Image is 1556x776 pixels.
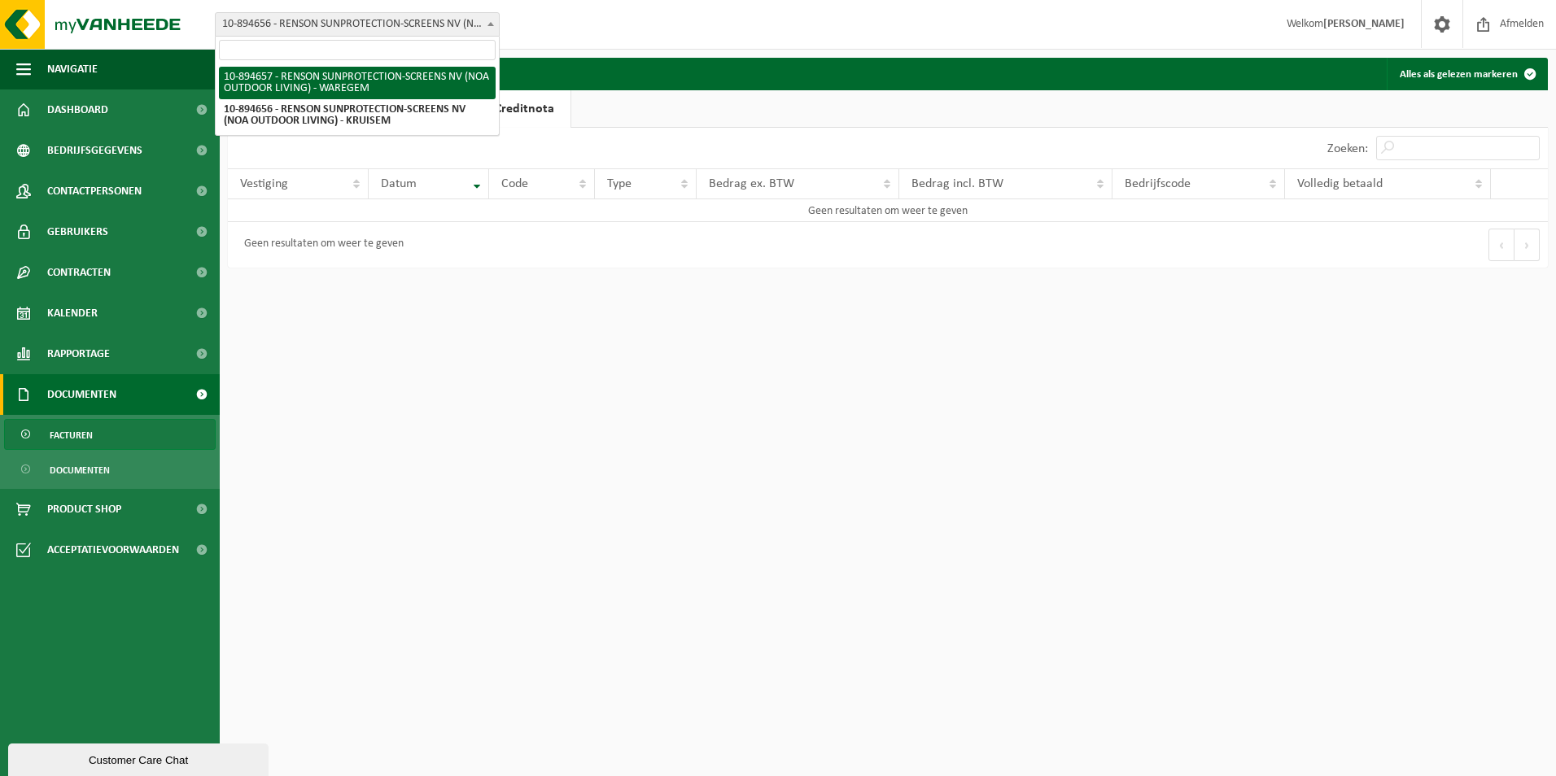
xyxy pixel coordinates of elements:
span: Type [607,177,632,190]
span: Dashboard [47,89,108,130]
span: Contactpersonen [47,171,142,211]
label: Zoeken: [1327,142,1368,155]
span: Documenten [47,374,116,415]
span: Product Shop [47,489,121,530]
span: Kalender [47,293,98,334]
span: Bedrag ex. BTW [709,177,794,190]
li: 10-894656 - RENSON SUNPROTECTION-SCREENS NV (NOA OUTDOOR LIVING) - KRUISEM [219,99,496,132]
span: Rapportage [47,334,110,374]
span: Contracten [47,252,111,293]
span: Gebruikers [47,211,108,252]
span: 10-894656 - RENSON SUNPROTECTION-SCREENS NV (NOA OUTDOOR LIVING) - KRUISEM [216,13,499,36]
div: Geen resultaten om weer te geven [236,230,404,259]
span: Facturen [50,420,93,451]
a: Creditnota [479,90,570,128]
td: Geen resultaten om weer te geven [228,199,1548,222]
span: Datum [381,177,417,190]
span: Code [501,177,528,190]
span: Bedrijfscode [1125,177,1191,190]
a: Facturen [4,419,216,450]
span: 10-894656 - RENSON SUNPROTECTION-SCREENS NV (NOA OUTDOOR LIVING) - KRUISEM [215,12,500,37]
button: Previous [1488,229,1514,261]
span: Navigatie [47,49,98,89]
button: Next [1514,229,1540,261]
li: 10-894657 - RENSON SUNPROTECTION-SCREENS NV (NOA OUTDOOR LIVING) - WAREGEM [219,67,496,99]
span: Documenten [50,455,110,486]
span: Bedrijfsgegevens [47,130,142,171]
button: Alles als gelezen markeren [1387,58,1546,90]
span: Vestiging [240,177,288,190]
iframe: chat widget [8,740,272,776]
span: Volledig betaald [1297,177,1383,190]
strong: [PERSON_NAME] [1323,18,1405,30]
span: Bedrag incl. BTW [911,177,1003,190]
span: Acceptatievoorwaarden [47,530,179,570]
a: Documenten [4,454,216,485]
